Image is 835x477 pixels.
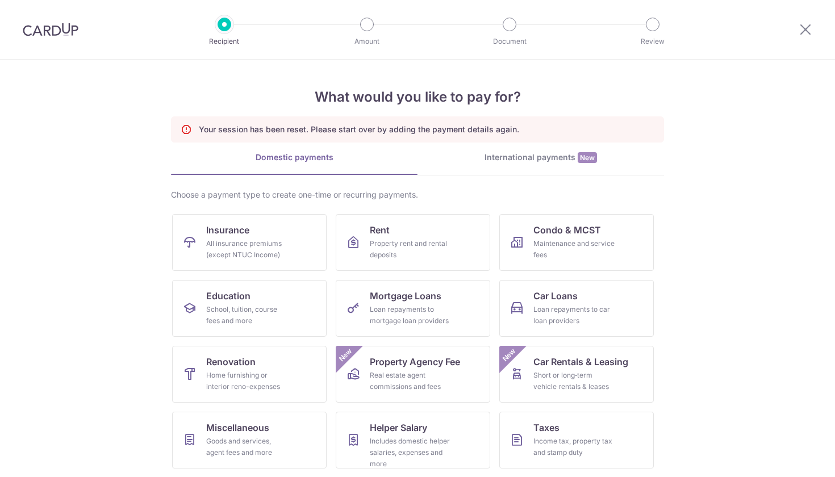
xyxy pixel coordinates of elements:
[370,289,441,303] span: Mortgage Loans
[533,238,615,261] div: Maintenance and service fees
[206,238,288,261] div: All insurance premiums (except NTUC Income)
[206,304,288,327] div: School, tuition, course fees and more
[325,36,409,47] p: Amount
[206,289,250,303] span: Education
[171,152,417,163] div: Domestic payments
[370,223,390,237] span: Rent
[533,436,615,458] div: Income tax, property tax and stamp duty
[578,152,597,163] span: New
[206,421,269,434] span: Miscellaneous
[370,238,452,261] div: Property rent and rental deposits
[206,370,288,392] div: Home furnishing or interior reno-expenses
[499,214,654,271] a: Condo & MCSTMaintenance and service fees
[533,421,560,434] span: Taxes
[533,355,628,369] span: Car Rentals & Leasing
[533,370,615,392] div: Short or long‑term vehicle rentals & leases
[336,346,490,403] a: Property Agency FeeReal estate agent commissions and feesNew
[23,23,78,36] img: CardUp
[199,124,519,135] p: Your session has been reset. Please start over by adding the payment details again.
[336,412,490,468] a: Helper SalaryIncludes domestic helper salaries, expenses and more
[467,36,552,47] p: Document
[370,436,452,470] div: Includes domestic helper salaries, expenses and more
[182,36,266,47] p: Recipient
[206,436,288,458] div: Goods and services, agent fees and more
[500,346,519,365] span: New
[499,412,654,468] a: TaxesIncome tax, property tax and stamp duty
[611,36,695,47] p: Review
[370,355,460,369] span: Property Agency Fee
[206,223,249,237] span: Insurance
[533,289,578,303] span: Car Loans
[370,421,427,434] span: Helper Salary
[370,304,452,327] div: Loan repayments to mortgage loan providers
[206,355,256,369] span: Renovation
[336,214,490,271] a: RentProperty rent and rental deposits
[533,223,601,237] span: Condo & MCST
[336,280,490,337] a: Mortgage LoansLoan repayments to mortgage loan providers
[171,189,664,200] div: Choose a payment type to create one-time or recurring payments.
[172,214,327,271] a: InsuranceAll insurance premiums (except NTUC Income)
[172,280,327,337] a: EducationSchool, tuition, course fees and more
[172,412,327,468] a: MiscellaneousGoods and services, agent fees and more
[171,87,664,107] h4: What would you like to pay for?
[336,346,355,365] span: New
[417,152,664,164] div: International payments
[172,346,327,403] a: RenovationHome furnishing or interior reno-expenses
[499,346,654,403] a: Car Rentals & LeasingShort or long‑term vehicle rentals & leasesNew
[533,304,615,327] div: Loan repayments to car loan providers
[499,280,654,337] a: Car LoansLoan repayments to car loan providers
[370,370,452,392] div: Real estate agent commissions and fees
